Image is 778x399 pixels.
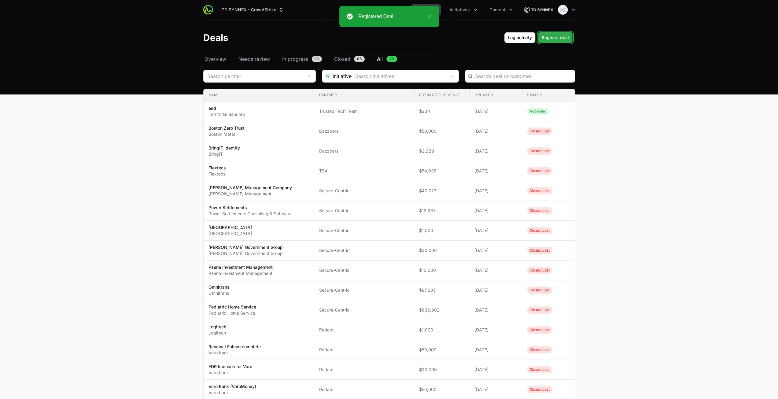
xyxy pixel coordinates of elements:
div: Primary actions [504,32,573,43]
p: Pediatric Home Service [208,310,256,316]
button: Initiatives [446,4,481,15]
p: Renewal Falcon complete [208,344,261,350]
span: $10,000 [419,267,465,273]
p: Flextecs [208,171,226,177]
p: Boston Zero Trust [208,125,245,131]
span: Secure-Centric [319,227,409,234]
span: [DATE] [474,307,517,313]
span: $87,335 [419,287,465,293]
span: 13 [312,56,322,62]
button: close [424,13,431,20]
nav: Deals navigation [203,55,575,63]
input: Search initiatives [352,70,446,82]
a: Closed65 [333,55,366,63]
span: Dazzpers [319,148,409,154]
span: Secure-Centric [319,267,409,273]
span: $50,000 [419,347,465,353]
span: $40,027 [419,188,465,194]
span: Register deal [542,34,569,41]
span: Initiatives [450,7,470,13]
div: Supplier switch menu [218,4,288,15]
p: Logitech [208,324,226,330]
div: Main navigation [213,4,516,15]
span: $50,000 [419,128,465,134]
span: Redapt [319,367,409,373]
button: Content [486,4,516,15]
a: All78 [376,55,398,63]
p: Pzena Investment Management [208,264,273,270]
span: All [377,55,383,63]
span: [DATE] [474,188,517,194]
span: Secure-Centric [319,307,409,313]
button: Activity [411,4,441,15]
span: $19,937 [419,208,465,214]
p: Varo bank [208,370,252,376]
span: Secure-Centric [319,287,409,293]
span: [DATE] [474,386,517,393]
p: Varo bank [208,390,256,396]
span: [DATE] [474,367,517,373]
p: Power Settlements [208,205,292,211]
p: Omnitrans [208,290,230,296]
span: $234 [419,108,465,114]
th: Status [522,89,575,102]
span: $54,038 [419,168,465,174]
p: Territorial Bancorp [208,111,245,117]
span: [DATE] [474,208,517,214]
span: [DATE] [474,247,517,253]
div: Registered Deal [358,13,424,20]
span: [DATE] [474,227,517,234]
div: Open [303,70,315,82]
p: BringIT Identity [208,145,240,151]
span: Overview [205,55,226,63]
span: $1,000 [419,227,465,234]
span: Secure-Centric [319,247,409,253]
span: $20,000 [419,367,465,373]
a: Needs review [237,55,271,63]
a: In progress13 [281,55,323,63]
span: Closed [334,55,350,63]
p: Boston Metal [208,131,245,137]
h1: Deals [203,32,228,43]
span: $50,000 [419,386,465,393]
p: Logitech [208,330,226,336]
p: Pzena Investment Management [208,270,273,276]
span: Secure-Centric [319,208,409,214]
p: Varo bank [208,350,261,356]
div: Activity menu [411,4,441,15]
div: Initiatives menu [446,4,481,15]
p: [PERSON_NAME] Government Group [208,250,283,257]
button: Partners [374,4,406,15]
p: [PERSON_NAME] Management Company [208,185,292,191]
p: Flextecs [208,165,226,171]
span: [DATE] [474,168,517,174]
p: BringIT [208,151,240,157]
input: Search partner [204,70,303,82]
p: Pediatric Home Service [208,304,256,310]
span: Redapt [319,327,409,333]
p: Varo Bank (VaroMoney) [208,383,256,390]
span: [DATE] [474,108,517,114]
div: Open [446,70,459,82]
span: [DATE] [474,148,517,154]
span: [DATE] [474,347,517,353]
th: Estimated revenue [414,89,470,102]
div: Partners menu [374,4,406,15]
button: TD SYNNEX - CrowdStrike [218,4,288,15]
p: Power Settlements Consulting & Software [208,211,292,217]
span: Secure-Centric [319,188,409,194]
p: [GEOGRAPHIC_DATA] [208,224,252,231]
span: [DATE] [474,327,517,333]
span: Log activity [508,34,532,41]
span: TSA [319,168,409,174]
p: [PERSON_NAME] Management [208,191,292,197]
span: Initiative [322,72,352,80]
input: Search deal or customer [475,72,571,80]
p: asd [208,105,245,111]
span: $20,000 [419,247,465,253]
img: TD SYNNEX [524,4,553,16]
span: $2,229 [419,148,465,154]
span: In progress [282,55,308,63]
span: Content [489,7,505,13]
span: [DATE] [474,267,517,273]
